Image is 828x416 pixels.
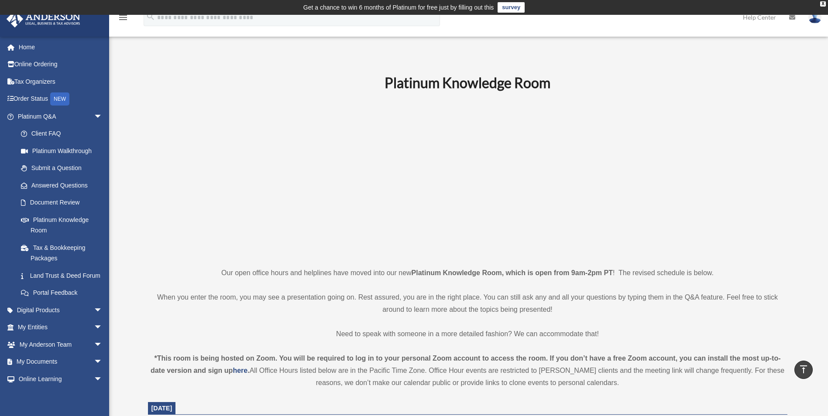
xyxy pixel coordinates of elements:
[12,239,116,267] a: Tax & Bookkeeping Packages
[337,103,598,251] iframe: 231110_Toby_KnowledgeRoom
[4,10,83,27] img: Anderson Advisors Platinum Portal
[12,267,116,284] a: Land Trust & Deed Forum
[6,336,116,353] a: My Anderson Teamarrow_drop_down
[303,2,494,13] div: Get a chance to win 6 months of Platinum for free just by filling out this
[6,353,116,371] a: My Documentsarrow_drop_down
[94,353,111,371] span: arrow_drop_down
[6,319,116,336] a: My Entitiesarrow_drop_down
[233,367,247,374] a: here
[151,355,781,374] strong: *This room is being hosted on Zoom. You will be required to log in to your personal Zoom account ...
[146,12,155,21] i: search
[247,367,249,374] strong: .
[148,352,787,389] div: All Office Hours listed below are in the Pacific Time Zone. Office Hour events are restricted to ...
[118,15,128,23] a: menu
[12,194,116,211] a: Document Review
[6,108,116,125] a: Platinum Q&Aarrow_drop_down
[50,92,69,106] div: NEW
[94,319,111,337] span: arrow_drop_down
[820,1,826,7] div: close
[798,364,809,375] i: vertical_align_top
[148,328,787,340] p: Need to speak with someone in a more detailed fashion? We can accommodate that!
[498,2,525,13] a: survey
[412,269,613,276] strong: Platinum Knowledge Room, which is open from 9am-2pm PT
[12,284,116,302] a: Portal Feedback
[6,38,116,56] a: Home
[148,291,787,316] p: When you enter the room, you may see a presentation going on. Rest assured, you are in the right ...
[148,267,787,279] p: Our open office hours and helplines have moved into our new ! The revised schedule is below.
[12,160,116,177] a: Submit a Question
[6,56,116,73] a: Online Ordering
[794,361,813,379] a: vertical_align_top
[6,370,116,388] a: Online Learningarrow_drop_down
[94,336,111,354] span: arrow_drop_down
[6,301,116,319] a: Digital Productsarrow_drop_down
[12,142,116,160] a: Platinum Walkthrough
[12,125,116,143] a: Client FAQ
[94,301,111,319] span: arrow_drop_down
[12,177,116,194] a: Answered Questions
[94,370,111,388] span: arrow_drop_down
[6,90,116,108] a: Order StatusNEW
[6,73,116,90] a: Tax Organizers
[385,74,550,91] b: Platinum Knowledge Room
[94,108,111,126] span: arrow_drop_down
[808,11,821,24] img: User Pic
[151,405,172,412] span: [DATE]
[12,211,111,239] a: Platinum Knowledge Room
[118,12,128,23] i: menu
